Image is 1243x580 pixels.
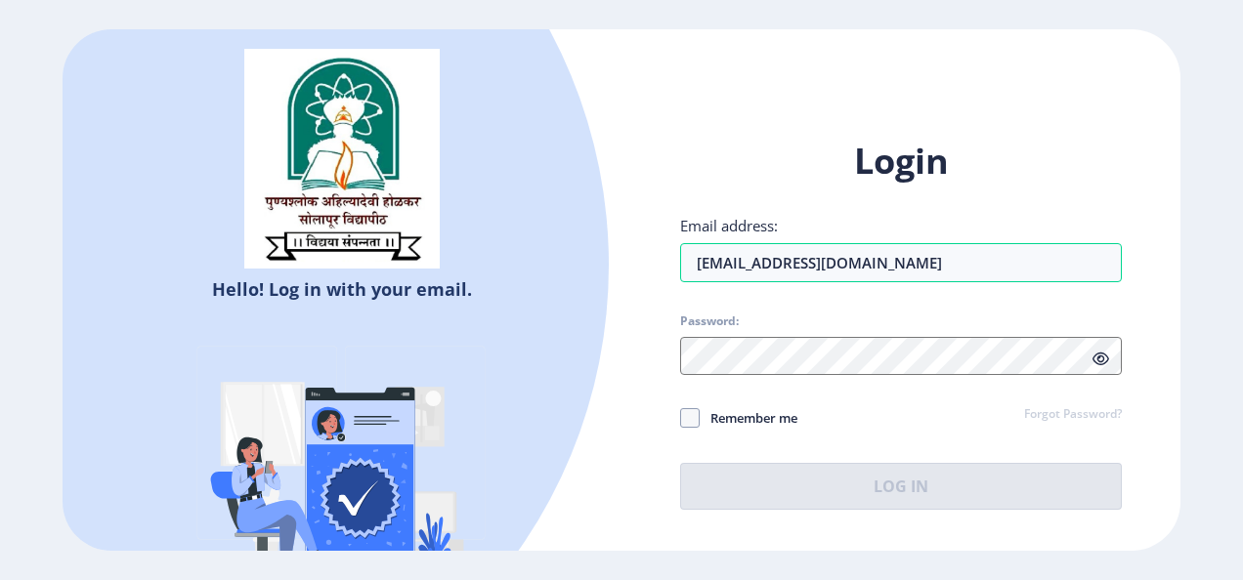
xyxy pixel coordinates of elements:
label: Email address: [680,216,778,235]
label: Password: [680,313,739,329]
span: Remember me [700,406,797,430]
h1: Login [680,138,1122,185]
button: Log In [680,463,1122,510]
input: Email address [680,243,1122,282]
a: Forgot Password? [1024,406,1122,424]
img: sulogo.png [244,49,440,269]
